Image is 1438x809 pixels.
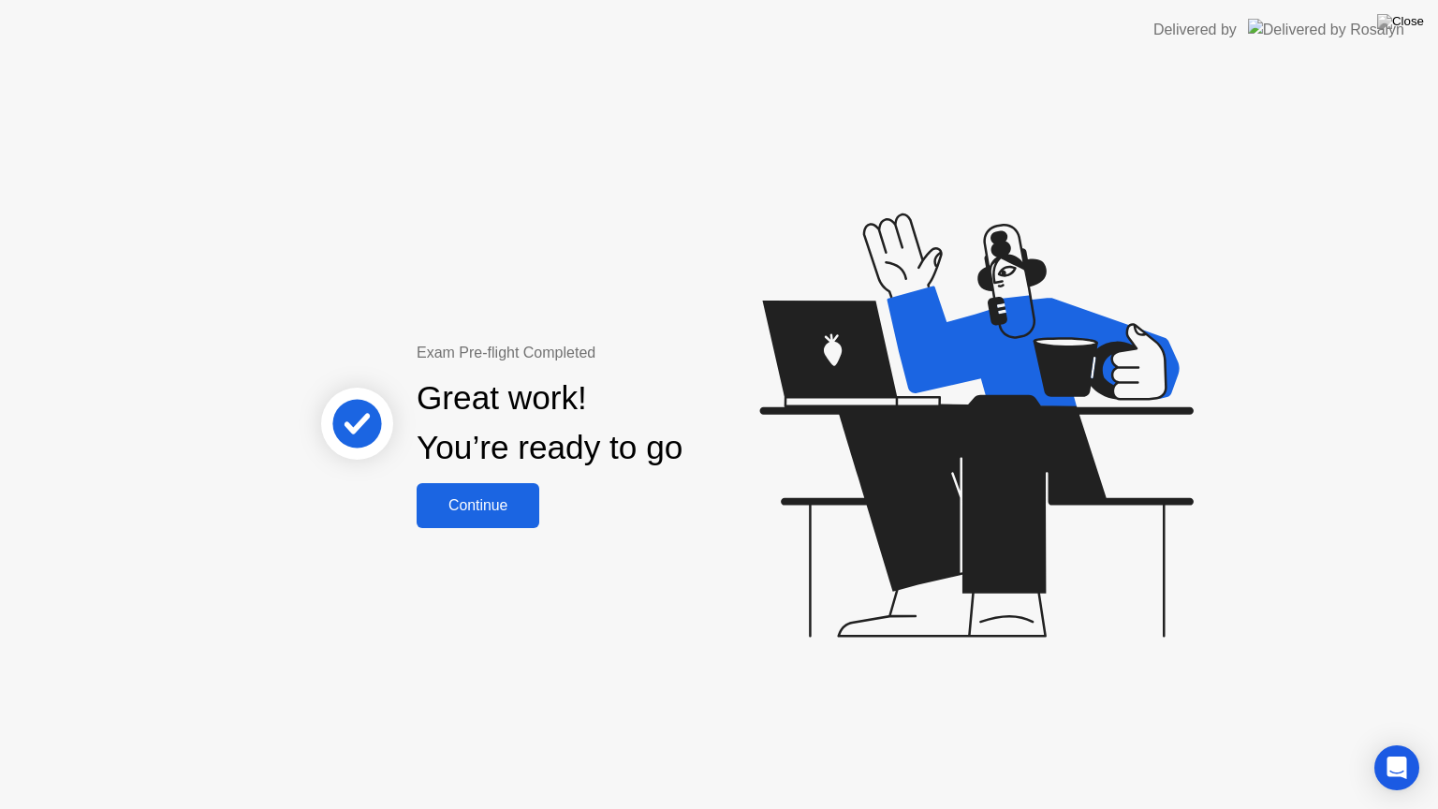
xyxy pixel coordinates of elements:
[1153,19,1237,41] div: Delivered by
[1248,19,1404,40] img: Delivered by Rosalyn
[417,374,682,473] div: Great work! You’re ready to go
[1377,14,1424,29] img: Close
[417,483,539,528] button: Continue
[1374,745,1419,790] div: Open Intercom Messenger
[422,497,534,514] div: Continue
[417,342,803,364] div: Exam Pre-flight Completed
